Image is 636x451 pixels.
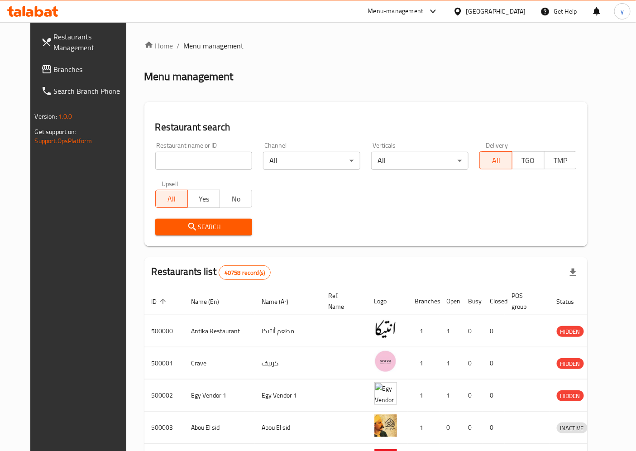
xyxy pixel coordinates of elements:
[461,379,483,412] td: 0
[184,347,255,379] td: Crave
[374,318,397,341] img: Antika Restaurant
[224,192,249,206] span: No
[144,347,184,379] td: 500001
[34,80,137,102] a: Search Branch Phone
[557,359,584,369] span: HIDDEN
[219,265,271,280] div: Total records count
[408,347,440,379] td: 1
[367,288,408,315] th: Logo
[58,110,72,122] span: 1.0.0
[461,412,483,444] td: 0
[461,315,483,347] td: 0
[144,315,184,347] td: 500000
[440,315,461,347] td: 1
[155,120,577,134] h2: Restaurant search
[486,142,508,149] label: Delivery
[35,110,57,122] span: Version:
[557,296,586,307] span: Status
[479,151,512,169] button: All
[35,126,77,138] span: Get support on:
[408,288,440,315] th: Branches
[184,40,244,51] span: Menu management
[255,315,321,347] td: مطعم أنتيكا
[255,412,321,444] td: Abou El sid
[255,347,321,379] td: كرييف
[440,412,461,444] td: 0
[512,151,545,169] button: TGO
[184,412,255,444] td: Abou El sid
[512,290,539,312] span: POS group
[440,347,461,379] td: 1
[184,315,255,347] td: Antika Restaurant
[144,40,173,51] a: Home
[440,379,461,412] td: 1
[262,296,301,307] span: Name (Ar)
[144,379,184,412] td: 500002
[329,290,356,312] span: Ref. Name
[516,154,541,167] span: TGO
[483,154,508,167] span: All
[152,296,169,307] span: ID
[371,152,469,170] div: All
[219,269,270,277] span: 40758 record(s)
[159,192,184,206] span: All
[483,347,505,379] td: 0
[144,412,184,444] td: 500003
[483,315,505,347] td: 0
[144,40,588,51] nav: breadcrumb
[557,390,584,401] div: HIDDEN
[191,192,216,206] span: Yes
[368,6,424,17] div: Menu-management
[557,358,584,369] div: HIDDEN
[54,64,129,75] span: Branches
[163,221,245,233] span: Search
[461,288,483,315] th: Busy
[562,262,584,283] div: Export file
[483,412,505,444] td: 0
[374,350,397,373] img: Crave
[483,379,505,412] td: 0
[255,379,321,412] td: Egy Vendor 1
[155,190,188,208] button: All
[177,40,180,51] li: /
[374,382,397,405] img: Egy Vendor 1
[557,326,584,337] span: HIDDEN
[54,31,129,53] span: Restaurants Management
[408,412,440,444] td: 1
[408,315,440,347] td: 1
[187,190,220,208] button: Yes
[35,135,92,147] a: Support.OpsPlatform
[544,151,577,169] button: TMP
[557,391,584,401] span: HIDDEN
[483,288,505,315] th: Closed
[440,288,461,315] th: Open
[220,190,252,208] button: No
[34,26,137,58] a: Restaurants Management
[155,152,253,170] input: Search for restaurant name or ID..
[162,181,178,187] label: Upsell
[374,414,397,437] img: Abou El sid
[144,69,234,84] h2: Menu management
[461,347,483,379] td: 0
[155,219,253,235] button: Search
[54,86,129,96] span: Search Branch Phone
[263,152,360,170] div: All
[408,379,440,412] td: 1
[557,423,588,433] span: INACTIVE
[557,422,588,433] div: INACTIVE
[621,6,624,16] span: y
[34,58,137,80] a: Branches
[548,154,573,167] span: TMP
[152,265,271,280] h2: Restaurants list
[466,6,526,16] div: [GEOGRAPHIC_DATA]
[184,379,255,412] td: Egy Vendor 1
[191,296,231,307] span: Name (En)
